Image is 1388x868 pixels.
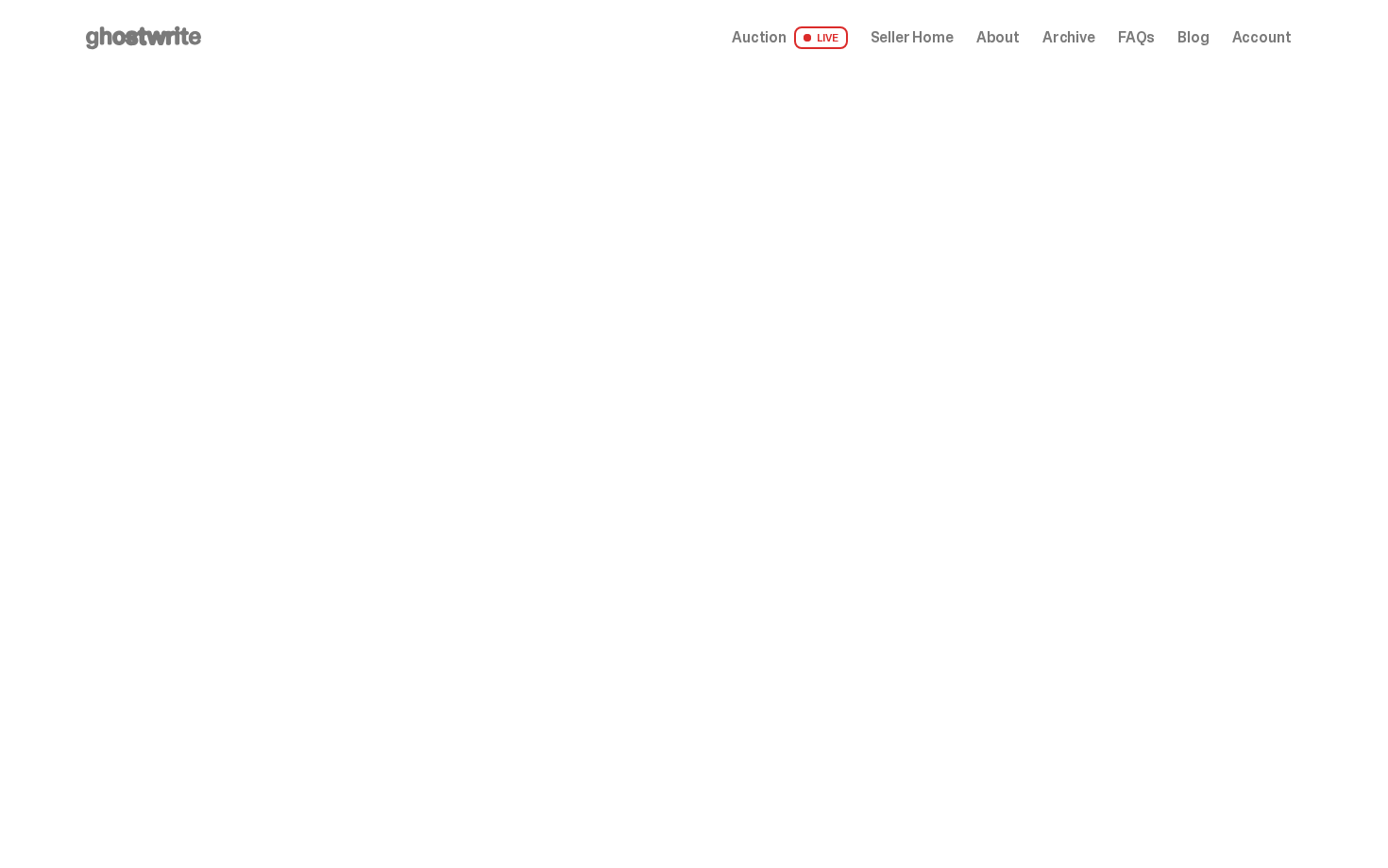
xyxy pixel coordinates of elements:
[794,26,848,49] span: LIVE
[871,30,954,45] a: Seller Home
[1042,30,1095,45] a: Archive
[732,30,787,45] span: Auction
[1118,30,1155,45] a: FAQs
[732,26,847,49] a: Auction LIVE
[976,30,1020,45] a: About
[1177,30,1209,45] a: Blog
[1232,30,1292,45] a: Account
